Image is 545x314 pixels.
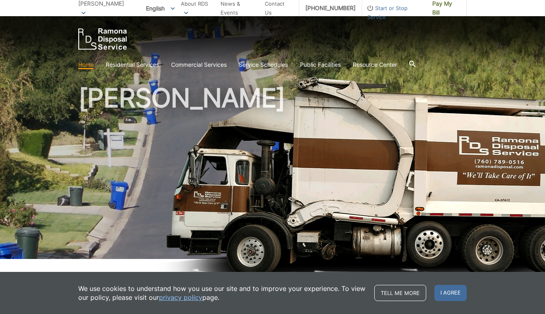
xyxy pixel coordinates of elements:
a: EDCD logo. Return to the homepage. [78,28,127,50]
p: We use cookies to understand how you use our site and to improve your experience. To view our pol... [78,284,366,302]
a: Commercial Services [171,60,227,69]
a: privacy policy [159,293,202,302]
a: Resource Center [353,60,397,69]
span: I agree [434,285,467,301]
a: Tell me more [374,285,426,301]
a: Public Facilities [300,60,341,69]
h1: [PERSON_NAME] [78,85,467,263]
span: English [140,2,181,15]
a: Service Schedules [239,60,288,69]
a: Home [78,60,94,69]
a: Residential Services [106,60,159,69]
